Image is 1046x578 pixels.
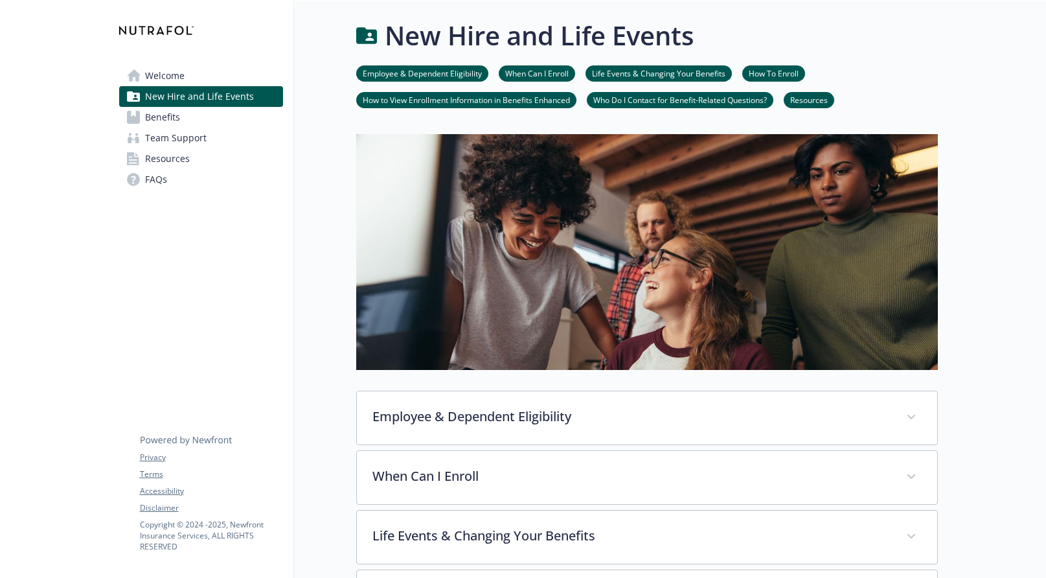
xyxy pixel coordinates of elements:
[499,67,575,79] a: When Can I Enroll
[145,169,167,190] span: FAQs
[356,67,488,79] a: Employee & Dependent Eligibility
[372,467,891,486] p: When Can I Enroll
[140,468,282,480] a: Terms
[357,511,937,564] div: Life Events & Changing Your Benefits
[119,107,283,128] a: Benefits
[587,93,773,106] a: Who Do I Contact for Benefit-Related Questions?
[357,451,937,504] div: When Can I Enroll
[119,128,283,148] a: Team Support
[119,169,283,190] a: FAQs
[145,65,185,86] span: Welcome
[140,485,282,497] a: Accessibility
[140,452,282,463] a: Privacy
[140,519,282,552] p: Copyright © 2024 - 2025 , Newfront Insurance Services, ALL RIGHTS RESERVED
[119,65,283,86] a: Welcome
[385,16,694,55] h1: New Hire and Life Events
[586,67,732,79] a: Life Events & Changing Your Benefits
[119,148,283,169] a: Resources
[145,107,180,128] span: Benefits
[145,128,207,148] span: Team Support
[372,526,891,546] p: Life Events & Changing Your Benefits
[119,86,283,107] a: New Hire and Life Events
[145,148,190,169] span: Resources
[784,93,834,106] a: Resources
[357,391,937,445] div: Employee & Dependent Eligibility
[145,86,254,107] span: New Hire and Life Events
[140,502,282,514] a: Disclaimer
[356,134,938,370] img: new hire page banner
[742,67,805,79] a: How To Enroll
[372,407,891,426] p: Employee & Dependent Eligibility
[356,93,576,106] a: How to View Enrollment Information in Benefits Enhanced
